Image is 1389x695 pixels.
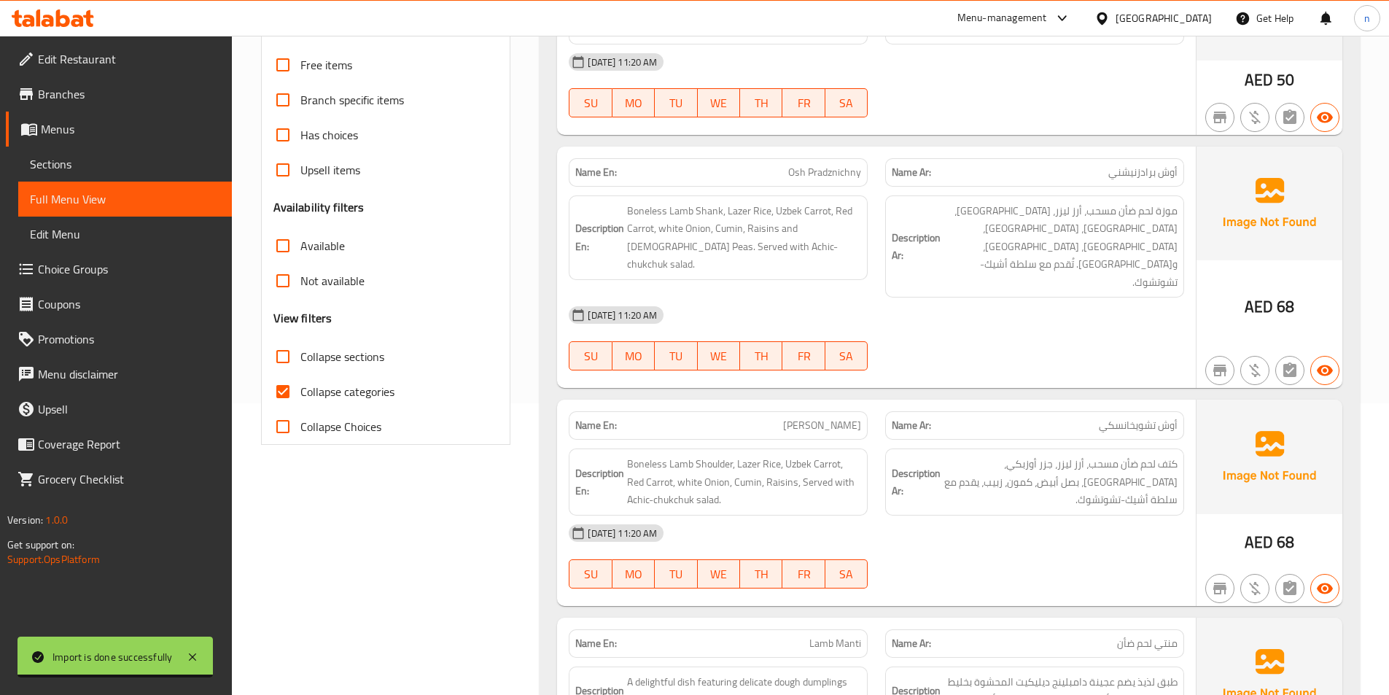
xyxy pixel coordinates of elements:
span: SU [575,564,606,585]
span: Osh Pradznichny [788,165,861,180]
span: 1.0.0 [45,510,68,529]
span: Menus [41,120,220,138]
span: Sections [30,155,220,173]
a: Menu disclaimer [6,357,232,392]
span: FR [788,93,819,114]
button: SU [569,559,612,589]
button: SU [569,341,612,370]
img: Ae5nvW7+0k+MAAAAAElFTkSuQmCC [1197,147,1342,260]
span: Collapse sections [300,348,384,365]
button: TH [740,341,782,370]
img: Ae5nvW7+0k+MAAAAAElFTkSuQmCC [1197,400,1342,513]
span: Edit Menu [30,225,220,243]
button: TU [655,88,697,117]
button: SU [569,88,612,117]
button: Not has choices [1275,574,1304,603]
span: AED [1245,292,1273,321]
a: Choice Groups [6,252,232,287]
div: Menu-management [957,9,1047,27]
button: Not branch specific item [1205,356,1234,385]
span: TU [661,346,691,367]
span: SA [831,346,862,367]
span: SA [831,564,862,585]
span: n [1364,10,1370,26]
strong: Description Ar: [892,465,941,500]
span: [DATE] 11:20 AM [582,308,663,322]
a: Menus [6,112,232,147]
span: 68 [1277,528,1294,556]
span: أوش برادزنيشني [1108,165,1178,180]
span: Has choices [300,126,358,144]
span: MO [618,93,649,114]
span: 68 [1277,292,1294,321]
button: FR [782,341,825,370]
strong: Description En: [575,465,624,500]
strong: Description En: [575,2,629,38]
span: WE [704,346,734,367]
span: 50 [1277,66,1294,94]
button: TH [740,88,782,117]
span: SA [831,93,862,114]
strong: Description En: [575,220,624,255]
span: MO [618,346,649,367]
strong: Description Ar: [892,229,941,265]
button: TU [655,341,697,370]
span: TH [746,346,777,367]
span: أوش تشويخانسكي [1099,418,1178,433]
div: Import is done successfully [52,649,172,665]
strong: Name En: [575,418,617,433]
span: Boneless Lamb Shoulder, Lazer Rice, Uzbek Carrot, Red Carrot, white Onion, Cumin, Raisins, Served... [627,455,861,509]
span: Boneless Lamb Shank, Lazer Rice, Uzbek Carrot, Red Carrot, white Onion, Cumin, Raisins and Chick ... [627,202,861,273]
button: SA [825,341,868,370]
a: Coupons [6,287,232,322]
span: Full Menu View [30,190,220,208]
span: Collapse categories [300,383,394,400]
span: Branch specific items [300,91,404,109]
button: MO [612,341,655,370]
span: [PERSON_NAME] [783,418,861,433]
span: Choice Groups [38,260,220,278]
button: Available [1310,103,1339,132]
button: Purchased item [1240,574,1269,603]
span: Not available [300,272,365,290]
h3: View filters [273,310,332,327]
span: منتي لحم ضأن [1117,636,1178,651]
button: MO [612,88,655,117]
button: WE [698,559,740,589]
strong: Name En: [575,165,617,180]
span: FR [788,346,819,367]
span: WE [704,564,734,585]
span: Grocery Checklist [38,470,220,488]
span: TH [746,564,777,585]
span: Version: [7,510,43,529]
span: TU [661,564,691,585]
button: Not branch specific item [1205,103,1234,132]
button: SA [825,88,868,117]
button: FR [782,559,825,589]
button: MO [612,559,655,589]
span: كتف لحم ضأن مسحب، أرز ليزر، جزر أوزبكي، جزر أحمر، بصل أبيض، كمون، زبيب، يقدم مع سلطة أشيك-تشوتشوك. [943,455,1178,509]
button: Available [1310,574,1339,603]
span: Menu disclaimer [38,365,220,383]
button: SA [825,559,868,589]
button: Purchased item [1240,356,1269,385]
a: Grocery Checklist [6,462,232,497]
a: Edit Menu [18,217,232,252]
a: Edit Restaurant [6,42,232,77]
strong: Description Ar: [892,2,954,38]
span: WE [704,93,734,114]
button: WE [698,341,740,370]
span: SU [575,346,606,367]
strong: Name Ar: [892,418,931,433]
a: Upsell [6,392,232,427]
span: Free items [300,56,352,74]
button: Not branch specific item [1205,574,1234,603]
span: Available [300,237,345,255]
span: Collapse Choices [300,418,381,435]
span: Get support on: [7,535,74,554]
button: Available [1310,356,1339,385]
a: Coverage Report [6,427,232,462]
span: TH [746,93,777,114]
button: Not has choices [1275,103,1304,132]
span: [DATE] 11:20 AM [582,55,663,69]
